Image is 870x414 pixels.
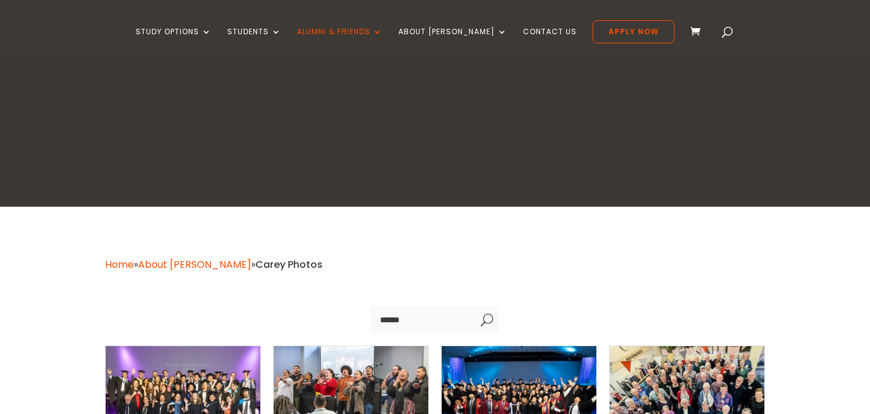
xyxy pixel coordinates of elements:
input: Search [371,306,475,333]
span: » » [105,257,323,272]
a: Contact Us [523,28,577,56]
a: Alumni & Friends [297,28,382,56]
a: About [PERSON_NAME] [138,257,251,272]
a: Study Options [136,28,211,56]
a: Home [105,257,134,272]
a: Students [227,28,281,56]
span: U [475,306,499,333]
a: Apply Now [593,20,674,43]
a: About [PERSON_NAME] [398,28,507,56]
span: Carey Photos [255,257,323,272]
